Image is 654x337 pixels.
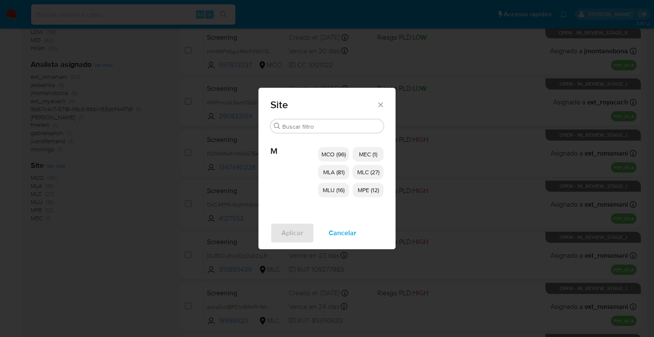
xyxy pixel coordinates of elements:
span: MLC (27) [357,168,379,176]
input: Buscar filtro [282,123,380,130]
div: MLU (16) [318,183,349,197]
div: MPE (12) [353,183,384,197]
button: Buscar [274,123,281,130]
span: MPE (12) [358,186,379,194]
div: MLC (27) [353,165,384,179]
span: MCO (96) [321,150,346,158]
div: MEC (1) [353,147,384,161]
button: Cancelar [318,223,367,243]
span: MEC (1) [359,150,377,158]
span: MLA (81) [323,168,344,176]
span: Site [270,100,376,110]
span: MLU (16) [323,186,344,194]
span: M [270,133,318,156]
div: MLA (81) [318,165,349,179]
span: Cancelar [329,224,356,242]
div: MCO (96) [318,147,349,161]
button: Cerrar [376,101,384,108]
